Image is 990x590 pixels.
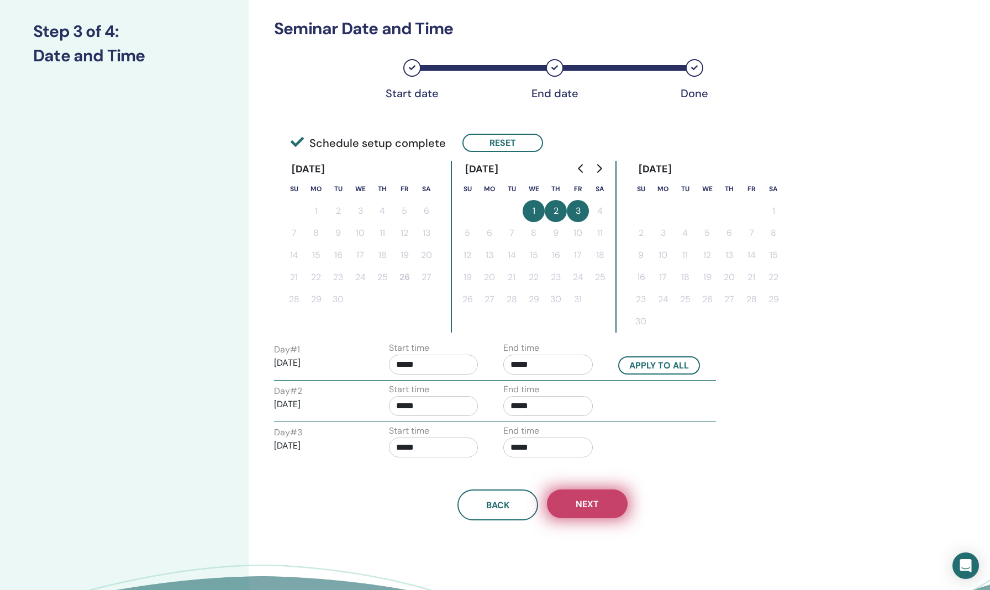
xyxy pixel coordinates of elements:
label: End time [503,424,539,438]
button: 24 [567,266,589,288]
p: [DATE] [274,398,364,411]
button: 15 [762,244,784,266]
button: 20 [478,266,501,288]
button: Apply to all [618,356,700,375]
button: 2 [327,200,349,222]
th: Friday [567,178,589,200]
button: 16 [630,266,652,288]
label: End time [503,383,539,396]
button: 14 [740,244,762,266]
th: Thursday [545,178,567,200]
button: 7 [501,222,523,244]
th: Tuesday [327,178,349,200]
button: 16 [327,244,349,266]
button: 5 [696,222,718,244]
button: 28 [283,288,305,310]
button: 6 [718,222,740,244]
button: 9 [630,244,652,266]
button: 3 [349,200,371,222]
button: 7 [740,222,762,244]
button: 24 [349,266,371,288]
label: End time [503,341,539,355]
button: 25 [589,266,611,288]
button: 19 [456,266,478,288]
button: 22 [523,266,545,288]
button: 29 [762,288,784,310]
h3: Date and Time [33,46,215,66]
button: 10 [652,244,674,266]
div: End date [527,87,582,100]
button: 30 [630,310,652,333]
button: 6 [478,222,501,244]
button: 13 [415,222,438,244]
th: Saturday [589,178,611,200]
label: Start time [389,383,429,396]
button: 3 [652,222,674,244]
th: Friday [393,178,415,200]
button: Next [547,489,628,518]
button: 28 [740,288,762,310]
button: 6 [415,200,438,222]
button: 8 [762,222,784,244]
th: Monday [478,178,501,200]
button: 24 [652,288,674,310]
button: 12 [393,222,415,244]
button: 4 [589,200,611,222]
button: 17 [349,244,371,266]
th: Tuesday [674,178,696,200]
button: 20 [718,266,740,288]
div: Start date [385,87,440,100]
button: 1 [305,200,327,222]
button: 4 [371,200,393,222]
button: 9 [545,222,567,244]
th: Sunday [283,178,305,200]
button: 23 [630,288,652,310]
div: Done [667,87,722,100]
button: 13 [478,244,501,266]
button: 8 [523,222,545,244]
div: [DATE] [283,161,334,178]
button: 13 [718,244,740,266]
button: 30 [545,288,567,310]
button: 28 [501,288,523,310]
button: 14 [283,244,305,266]
button: 10 [567,222,589,244]
button: 23 [545,266,567,288]
button: 21 [283,266,305,288]
button: 5 [456,222,478,244]
div: Open Intercom Messenger [952,552,979,579]
button: 29 [523,288,545,310]
button: 2 [545,200,567,222]
button: 9 [327,222,349,244]
button: 19 [393,244,415,266]
button: 26 [696,288,718,310]
th: Saturday [415,178,438,200]
button: 17 [652,266,674,288]
button: 18 [674,266,696,288]
button: 3 [567,200,589,222]
button: 19 [696,266,718,288]
button: 27 [478,288,501,310]
button: 27 [718,288,740,310]
label: Start time [389,424,429,438]
button: 25 [674,288,696,310]
button: 1 [523,200,545,222]
button: 26 [456,288,478,310]
button: 30 [327,288,349,310]
button: 12 [696,244,718,266]
th: Wednesday [349,178,371,200]
th: Wednesday [696,178,718,200]
button: 11 [674,244,696,266]
div: [DATE] [630,161,681,178]
button: 16 [545,244,567,266]
button: 5 [393,200,415,222]
th: Thursday [371,178,393,200]
h3: Step 3 of 4 : [33,22,215,41]
th: Friday [740,178,762,200]
button: 27 [415,266,438,288]
button: 4 [674,222,696,244]
span: Back [486,499,509,511]
th: Sunday [630,178,652,200]
button: 15 [305,244,327,266]
label: Day # 2 [274,384,302,398]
